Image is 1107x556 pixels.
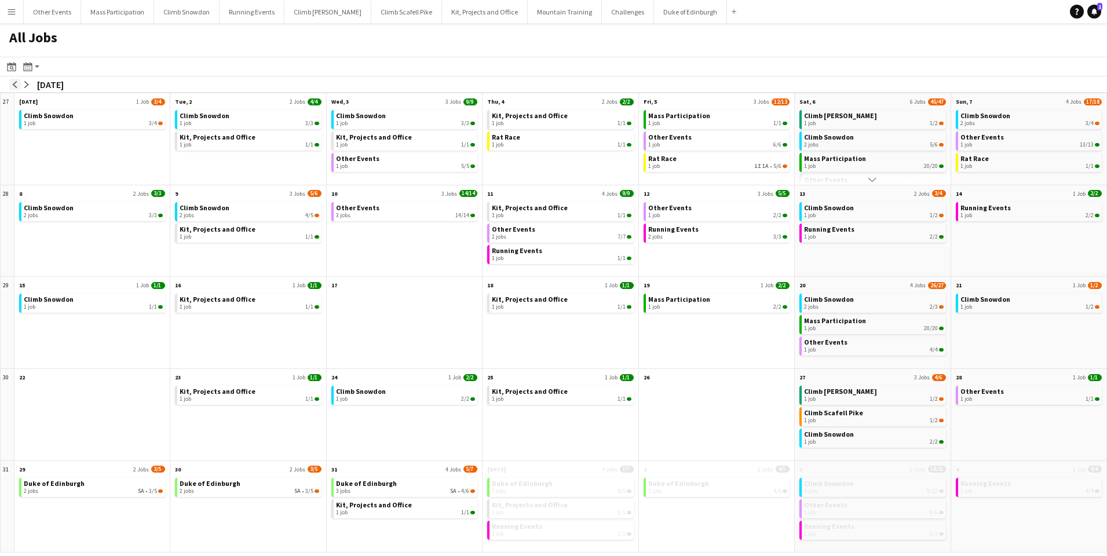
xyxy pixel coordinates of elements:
span: 1/1 [470,143,475,147]
span: 20/20 [924,325,938,332]
span: Kit, Projects and Office [492,387,568,396]
span: Kit, Projects and Office [492,295,568,303]
a: Climb Snowdon4 jobs9/12 [804,478,943,495]
span: Running Events [960,203,1011,212]
span: 1/1 [1095,164,1099,168]
span: Running Events [648,225,699,233]
a: Climb Snowdon2 jobs4/5 [180,202,319,219]
a: Climb Snowdon1 job1/1 [24,294,163,310]
a: Other Events1 job1/1 [960,386,1099,403]
a: Running Events1 job1/1 [492,245,631,262]
span: 5/6 [930,141,938,148]
span: 2/2 [773,303,781,310]
span: Climb Snowdon [804,203,854,212]
span: Running Events [960,479,1011,488]
span: Climb Scafell Pike [804,408,863,417]
span: Kit, Projects and Office [180,295,255,303]
a: Other Events1 job6/6 [648,131,787,148]
a: Kit, Projects and Office1 job1/1 [180,294,319,310]
a: Running Events1 job2/2 [804,224,943,240]
a: Climb Scafell Pike1 job1/2 [804,407,943,424]
button: Other Events [24,1,81,23]
span: 5/5 [470,164,475,168]
span: 3 jobs [336,488,350,495]
a: Kit, Projects and Office1 job1/1 [180,224,319,240]
span: Climb Snowdon [24,295,74,303]
button: Challenges [602,1,654,23]
span: Other Events [336,154,379,163]
span: 1/1 [618,531,626,537]
span: 5A [450,488,456,495]
span: 3/3 [773,233,781,240]
a: Running Events2 jobs3/3 [648,224,787,240]
span: 1 job [336,163,348,170]
span: Climb Snowdon [336,387,386,396]
a: Duke of Edinburgh2 jobs5/5 [492,478,631,495]
button: Mountain Training [528,1,602,23]
span: 1/1 [305,396,313,403]
a: Kit, Projects and Office1 job1/1 [492,202,631,219]
a: Duke of Edinburgh3 jobs5A•4/6 [336,478,475,495]
span: 1 job [804,438,816,445]
a: Other Events3 jobs14/14 [336,202,475,219]
span: Kit, Projects and Office [492,500,568,509]
span: 2 jobs [492,488,506,495]
span: 2 Jobs [290,98,305,105]
span: 2/2 [1086,212,1094,219]
a: Rat Race1 job1/1 [492,131,631,148]
span: 1 job [804,212,816,219]
span: 2/2 [930,233,938,240]
span: 1/1 [618,509,626,516]
span: 1/1 [627,122,631,125]
a: Kit, Projects and Office1 job1/1 [180,131,319,148]
span: 3 Jobs [441,190,457,197]
span: 1/2 [1086,303,1094,310]
span: 7/7 [618,233,626,240]
span: 1 job [804,346,816,353]
span: 4/4 [308,98,321,105]
span: 2 jobs [804,303,819,310]
span: 1 job [24,303,35,310]
span: 2/2 [461,396,469,403]
span: 1I [754,163,761,170]
span: 1 job [492,212,503,219]
a: Kit, Projects and Office1 job1/1 [180,386,319,403]
span: Other Events [648,133,692,141]
span: 1 job [648,141,660,148]
span: 4 jobs [804,488,819,495]
span: 1 job [336,120,348,127]
a: Other Events2 jobs7/7 [492,224,631,240]
span: 5A [138,488,144,495]
a: Other Events1 job2/2 [648,202,787,219]
span: Running Events [492,246,542,255]
span: Mass Participation [804,154,866,163]
span: Mass Participation [648,111,710,120]
span: 3 Jobs [290,190,305,197]
span: 1/1 [305,141,313,148]
span: Sun, 7 [956,98,972,105]
span: Climb Snowdon [804,430,854,438]
span: 1/1 [618,141,626,148]
span: 2 jobs [492,233,506,240]
span: Kit, Projects and Office [180,387,255,396]
span: 3 Jobs [754,98,769,105]
span: 1 job [648,163,660,170]
a: Climb Snowdon1 job2/2 [804,429,943,445]
a: Mass Participation1 job20/20 [804,315,943,332]
span: Duke of Edinburgh [180,479,240,488]
span: 1 job [180,141,191,148]
span: Climb Snowdon [804,295,854,303]
span: 1 job [180,120,191,127]
span: Kit, Projects and Office [492,111,568,120]
a: Mass Participation1 job1/1 [648,110,787,127]
button: Climb [PERSON_NAME] [284,1,371,23]
span: Duke of Edinburgh [648,479,709,488]
span: 1 job [492,509,503,516]
span: 1/2 [930,417,938,424]
a: Other Events1 job5/5 [336,153,475,170]
span: 1 job [492,255,503,262]
span: Rat Race [648,154,677,163]
span: 2 jobs [648,488,663,495]
span: 3/3 [151,190,165,197]
span: 6/6 [930,509,938,516]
